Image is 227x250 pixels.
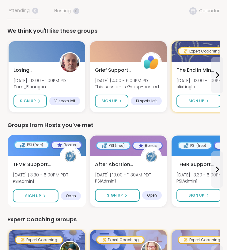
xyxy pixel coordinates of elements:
[66,193,76,198] span: Open
[176,189,221,202] button: Sign Up
[25,193,41,198] span: Sign Up
[95,178,116,184] b: PSIAdmin1
[15,142,48,148] div: PSI (free)
[13,78,68,84] span: [DATE] | 12:00 - 1:00PM PDT
[176,95,221,107] button: Sign Up
[13,161,53,168] span: TFMR Support for Moms
[13,172,69,178] span: [DATE] | 3:30 - 5:00PM PDT
[97,237,144,243] div: Expert Coaching
[95,78,159,84] span: [DATE] | 4:00 - 5:00PM PDT
[95,172,151,178] span: [DATE] | 10:00 - 11:30AM PDT
[142,53,161,72] img: ShareWell
[176,84,195,90] b: alixtingle
[7,121,220,129] div: Groups from Hosts you've met
[142,147,161,166] img: PSIAdmin1
[13,189,59,202] button: Sign Up
[54,99,75,103] span: 13 spots left
[179,143,211,149] div: PSI (free)
[52,142,81,148] div: Bonus
[133,143,162,149] div: Bonus
[60,53,79,72] img: Tom_Flanagan
[176,67,216,74] span: The End In Mind: Creating A Life Of Meaning
[179,48,225,54] div: Expert Coaching
[13,84,46,90] b: Tom_Flanagan
[147,193,157,198] span: Open
[95,189,140,202] button: Sign Up
[16,237,62,243] div: Expert Coaching
[97,143,130,149] div: PSI (free)
[95,67,134,74] span: Grief Support Circle
[95,95,128,107] button: Sign Up
[188,193,204,198] span: Sign Up
[7,27,220,35] div: We think you'll like these groups
[179,237,225,243] div: Expert Coaching
[20,98,36,104] span: Sign Up
[95,161,134,168] span: After Abortion Support
[188,98,204,104] span: Sign Up
[13,95,47,107] button: Sign Up
[95,84,159,90] span: This session is Group-hosted
[176,161,216,168] span: TFMR Support for Moms
[13,178,34,184] b: PSIAdmin1
[107,193,123,198] span: Sign Up
[61,147,80,166] img: PSIAdmin1
[13,67,53,74] span: Losing someone through substance use
[7,215,220,224] div: Expert Coaching Groups
[176,178,197,184] b: PSIAdmin1
[101,98,117,104] span: Sign Up
[136,99,157,103] span: 13 spots left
